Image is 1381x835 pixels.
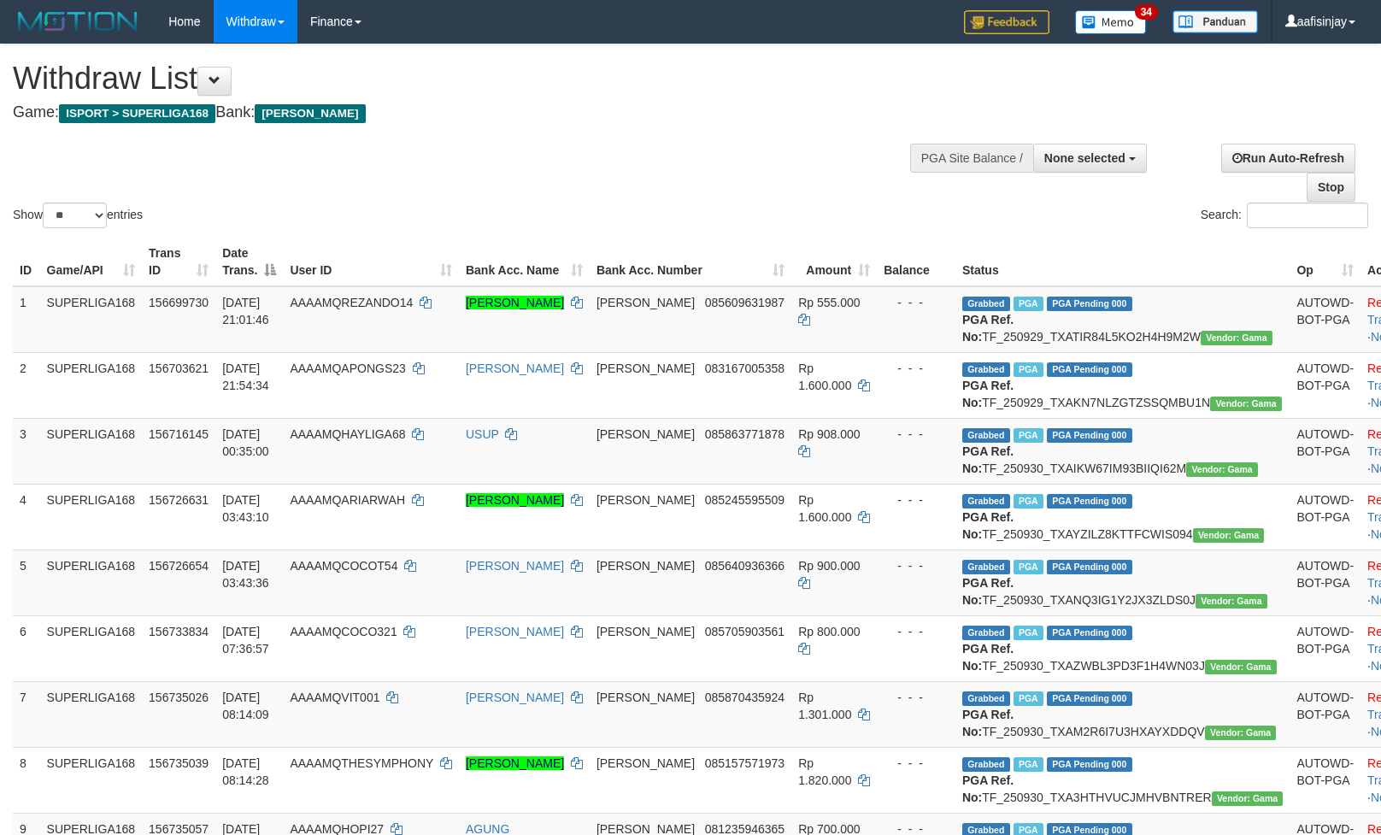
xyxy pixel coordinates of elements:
td: AUTOWD-BOT-PGA [1290,550,1360,615]
span: 34 [1135,4,1158,20]
th: Trans ID: activate to sort column ascending [142,238,215,286]
span: Vendor URL: https://trx31.1velocity.biz [1186,462,1258,477]
label: Search: [1201,203,1368,228]
img: panduan.png [1172,10,1258,33]
a: [PERSON_NAME] [466,756,564,770]
span: Grabbed [962,626,1010,640]
span: AAAAMQVIT001 [290,691,379,704]
span: Grabbed [962,757,1010,772]
b: PGA Ref. No: [962,708,1014,738]
span: Rp 908.000 [798,427,860,441]
span: Copy 085609631987 to clipboard [705,296,785,309]
td: SUPERLIGA168 [40,484,143,550]
span: [PERSON_NAME] [596,756,695,770]
span: None selected [1044,151,1125,165]
span: [PERSON_NAME] [596,427,695,441]
b: PGA Ref. No: [962,510,1014,541]
span: AAAAMQREZANDO14 [290,296,413,309]
span: 156716145 [149,427,209,441]
td: TF_250930_TXAIKW67IM93BIIQI62M [955,418,1290,484]
h4: Game: Bank: [13,104,903,121]
span: Copy 085870435924 to clipboard [705,691,785,704]
span: AAAAMQARIARWAH [290,493,405,507]
span: Rp 1.600.000 [798,362,851,392]
span: Copy 085863771878 to clipboard [705,427,785,441]
span: Marked by aafchhiseyha [1014,560,1043,574]
span: Grabbed [962,362,1010,377]
span: 156733834 [149,625,209,638]
span: [PERSON_NAME] [596,296,695,309]
div: - - - [884,426,949,443]
span: Marked by aafchhiseyha [1014,691,1043,706]
span: Rp 555.000 [798,296,860,309]
span: Rp 800.000 [798,625,860,638]
td: SUPERLIGA168 [40,352,143,418]
td: TF_250930_TXAM2R6I7U3HXAYXDDQV [955,681,1290,747]
span: Marked by aafchhiseyha [1014,757,1043,772]
span: 156699730 [149,296,209,309]
span: Marked by aafchhiseyha [1014,428,1043,443]
span: AAAAMQCOCOT54 [290,559,397,573]
span: PGA Pending [1047,428,1132,443]
button: None selected [1033,144,1147,173]
span: AAAAMQCOCO321 [290,625,397,638]
span: Copy 083167005358 to clipboard [705,362,785,375]
td: 8 [13,747,40,813]
span: Vendor URL: https://trx31.1velocity.biz [1205,726,1277,740]
th: Bank Acc. Name: activate to sort column ascending [459,238,590,286]
span: Rp 900.000 [798,559,860,573]
span: 156735026 [149,691,209,704]
td: 2 [13,352,40,418]
span: [DATE] 03:43:10 [222,493,269,524]
span: Grabbed [962,494,1010,509]
span: 156726631 [149,493,209,507]
span: PGA Pending [1047,362,1132,377]
td: AUTOWD-BOT-PGA [1290,615,1360,681]
img: Feedback.jpg [964,10,1049,34]
td: SUPERLIGA168 [40,681,143,747]
span: 156703621 [149,362,209,375]
div: - - - [884,755,949,772]
a: [PERSON_NAME] [466,625,564,638]
span: PGA Pending [1047,494,1132,509]
div: - - - [884,491,949,509]
span: Copy 085705903561 to clipboard [705,625,785,638]
span: PGA Pending [1047,560,1132,574]
th: Balance [877,238,955,286]
img: Button%20Memo.svg [1075,10,1147,34]
span: [DATE] 03:43:36 [222,559,269,590]
div: PGA Site Balance / [910,144,1033,173]
span: Grabbed [962,560,1010,574]
th: User ID: activate to sort column ascending [283,238,459,286]
span: Grabbed [962,297,1010,311]
span: ISPORT > SUPERLIGA168 [59,104,215,123]
div: - - - [884,623,949,640]
td: 6 [13,615,40,681]
img: MOTION_logo.png [13,9,143,34]
span: [PERSON_NAME] [596,559,695,573]
input: Search: [1247,203,1368,228]
span: Marked by aafchhiseyha [1014,626,1043,640]
td: AUTOWD-BOT-PGA [1290,352,1360,418]
th: Game/API: activate to sort column ascending [40,238,143,286]
a: Stop [1307,173,1355,202]
td: SUPERLIGA168 [40,286,143,353]
b: PGA Ref. No: [962,444,1014,475]
span: Rp 1.820.000 [798,756,851,787]
span: AAAAMQAPONGS23 [290,362,405,375]
td: 7 [13,681,40,747]
span: Copy 085157571973 to clipboard [705,756,785,770]
th: Op: activate to sort column ascending [1290,238,1360,286]
td: SUPERLIGA168 [40,615,143,681]
span: Copy 085640936366 to clipboard [705,559,785,573]
b: PGA Ref. No: [962,642,1014,673]
span: [PERSON_NAME] [596,362,695,375]
span: PGA Pending [1047,297,1132,311]
th: Amount: activate to sort column ascending [791,238,877,286]
a: [PERSON_NAME] [466,559,564,573]
th: Date Trans.: activate to sort column descending [215,238,283,286]
span: Rp 1.301.000 [798,691,851,721]
th: Status [955,238,1290,286]
td: AUTOWD-BOT-PGA [1290,681,1360,747]
span: Marked by aafchhiseyha [1014,297,1043,311]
